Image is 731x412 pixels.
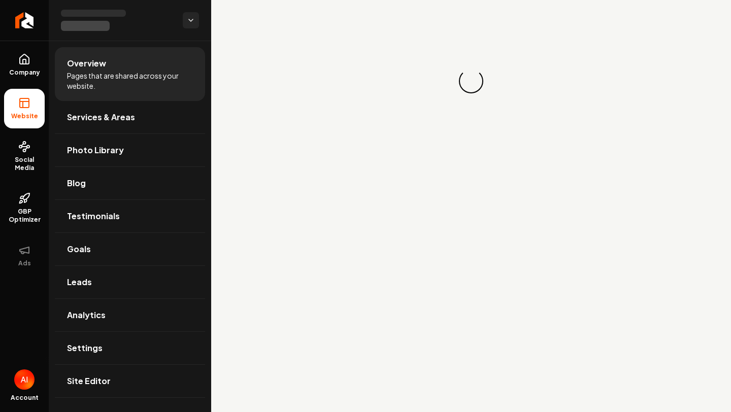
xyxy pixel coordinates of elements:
span: Settings [67,342,103,354]
span: Site Editor [67,375,111,387]
button: Open user button [14,369,35,390]
a: Company [4,45,45,85]
span: Testimonials [67,210,120,222]
a: Site Editor [55,365,205,397]
a: Social Media [4,132,45,180]
span: Ads [14,259,35,267]
button: Ads [4,236,45,276]
span: Leads [67,276,92,288]
img: Abdi Ismael [14,369,35,390]
span: Social Media [4,156,45,172]
span: Goals [67,243,91,255]
a: Photo Library [55,134,205,166]
span: Website [7,112,42,120]
span: Company [5,68,44,77]
span: Blog [67,177,86,189]
span: Account [11,394,39,402]
span: Services & Areas [67,111,135,123]
img: Rebolt Logo [15,12,34,28]
a: Settings [55,332,205,364]
span: GBP Optimizer [4,208,45,224]
a: Leads [55,266,205,298]
a: Services & Areas [55,101,205,133]
div: Loading [457,67,486,96]
span: Analytics [67,309,106,321]
a: GBP Optimizer [4,184,45,232]
span: Overview [67,57,106,70]
a: Analytics [55,299,205,331]
span: Pages that are shared across your website. [67,71,193,91]
a: Goals [55,233,205,265]
span: Photo Library [67,144,124,156]
a: Blog [55,167,205,199]
a: Testimonials [55,200,205,232]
